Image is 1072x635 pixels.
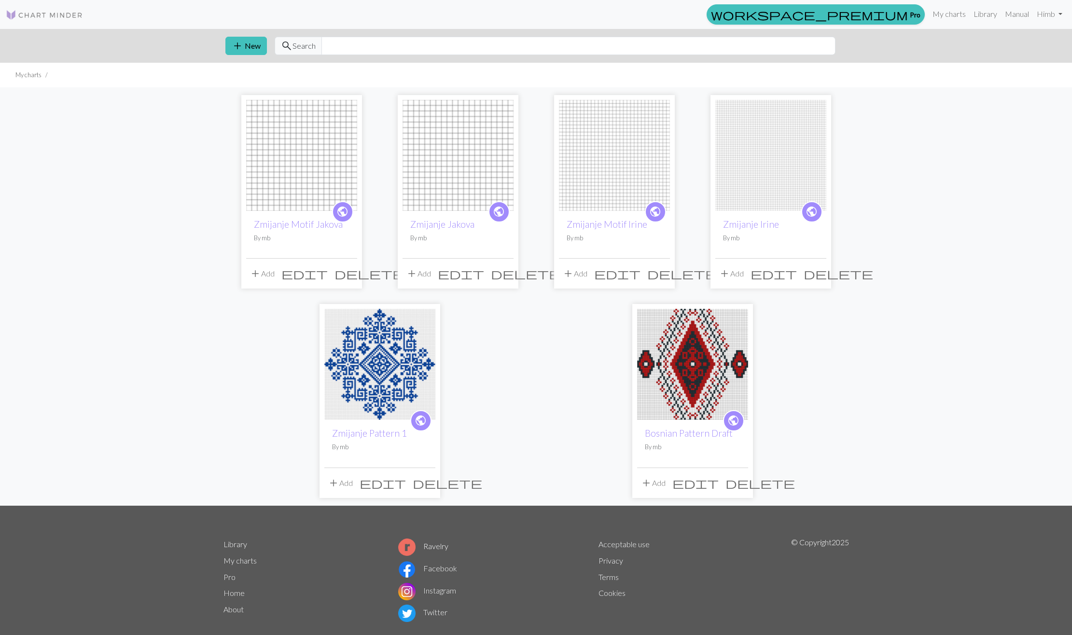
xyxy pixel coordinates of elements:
[415,411,427,430] i: public
[649,204,661,219] span: public
[719,267,730,280] span: add
[398,607,447,617] a: Twitter
[438,267,484,280] span: edit
[672,476,719,490] span: edit
[328,476,339,490] span: add
[723,219,779,230] a: Zmijanje Irine
[567,219,647,230] a: Zmijanje Motif Irine
[559,150,670,159] a: Zmijanje Motif Irine
[637,474,669,492] button: Add
[649,202,661,221] i: public
[410,219,474,230] a: Zmijanje Jakova
[246,150,357,159] a: Zmijanje Motif Jakova
[232,39,243,53] span: add
[725,476,795,490] span: delete
[791,537,849,624] p: © Copyright 2025
[332,442,428,452] p: By mb
[669,474,722,492] button: Edit
[225,37,267,55] button: New
[398,561,416,578] img: Facebook logo
[409,474,486,492] button: Delete
[747,264,800,283] button: Edit
[332,428,407,439] a: Zmijanje Pattern 1
[254,234,349,243] p: By mb
[559,100,670,211] img: Zmijanje Motif Irine
[360,476,406,490] span: edit
[1001,4,1033,24] a: Manual
[594,268,640,279] i: Edit
[559,264,591,283] button: Add
[1033,4,1066,24] a: Himb
[223,539,247,549] a: Library
[410,234,506,243] p: By mb
[707,4,925,25] a: Pro
[334,267,404,280] span: delete
[567,234,662,243] p: By mb
[562,267,574,280] span: add
[806,202,818,221] i: public
[491,267,560,280] span: delete
[324,309,435,420] img: Zmijanje Pattern 1
[806,204,818,219] span: public
[711,8,908,21] span: workspace_premium
[406,267,418,280] span: add
[715,100,826,211] img: Zmijanje Irine
[599,572,619,581] a: Terms
[360,477,406,489] i: Edit
[591,264,644,283] button: Edit
[723,234,819,243] p: By mb
[398,541,448,551] a: Ravelry
[637,359,748,368] a: Bosnian Pattern Draft
[223,572,236,581] a: Pro
[727,413,739,428] span: public
[715,264,747,283] button: Add
[722,474,798,492] button: Delete
[398,538,416,556] img: Ravelry logo
[332,201,353,222] a: public
[647,267,717,280] span: delete
[800,264,877,283] button: Delete
[403,264,434,283] button: Add
[599,539,650,549] a: Acceptable use
[250,267,261,280] span: add
[487,264,564,283] button: Delete
[410,410,432,431] a: public
[356,474,409,492] button: Edit
[6,9,83,21] img: Logo
[336,204,348,219] span: public
[751,267,797,280] span: edit
[331,264,407,283] button: Delete
[398,564,457,573] a: Facebook
[438,268,484,279] i: Edit
[281,39,292,53] span: search
[223,556,257,565] a: My charts
[594,267,640,280] span: edit
[645,428,733,439] a: Bosnian Pattern Draft
[645,201,666,222] a: public
[715,150,826,159] a: Zmijanje Irine
[672,477,719,489] i: Edit
[336,202,348,221] i: public
[413,476,482,490] span: delete
[403,150,514,159] a: Zmijanje Jakova
[415,413,427,428] span: public
[645,442,740,452] p: By mb
[640,476,652,490] span: add
[804,267,873,280] span: delete
[281,268,328,279] i: Edit
[324,359,435,368] a: Zmijanje Pattern 1
[292,40,316,52] span: Search
[751,268,797,279] i: Edit
[434,264,487,283] button: Edit
[398,605,416,622] img: Twitter logo
[246,100,357,211] img: Zmijanje Motif Jakova
[223,588,245,597] a: Home
[599,588,626,597] a: Cookies
[398,586,456,595] a: Instagram
[723,410,744,431] a: public
[246,264,278,283] button: Add
[493,204,505,219] span: public
[637,309,748,420] img: Bosnian Pattern Draft
[488,201,510,222] a: public
[644,264,720,283] button: Delete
